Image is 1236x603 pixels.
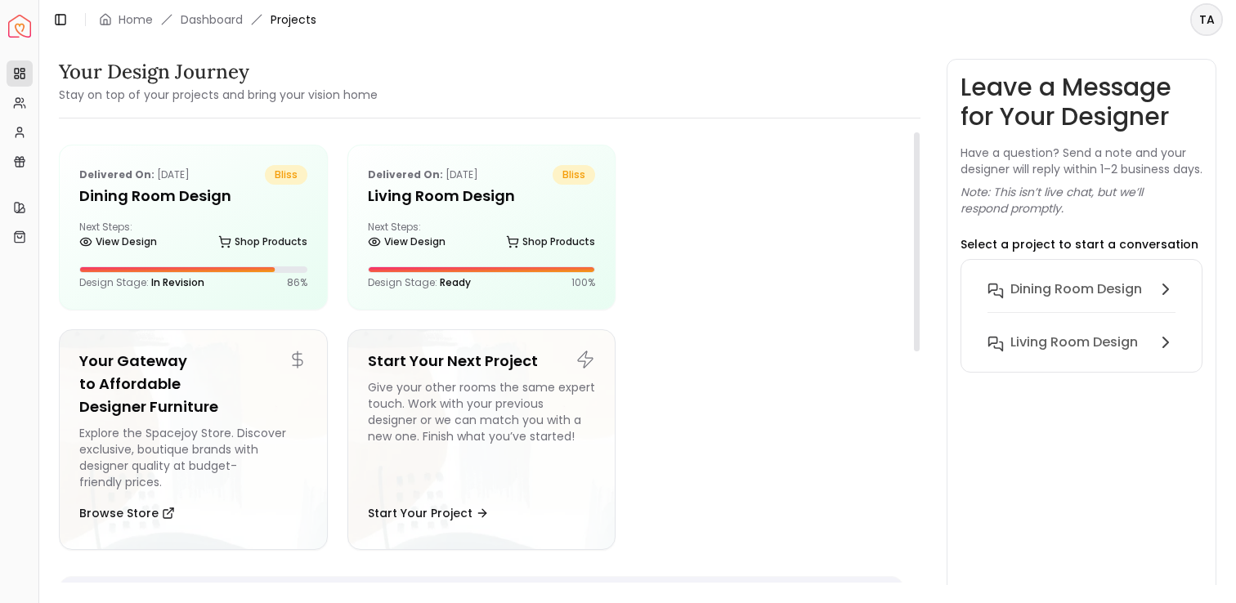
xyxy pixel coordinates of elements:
div: Next Steps: [79,221,307,253]
small: Stay on top of your projects and bring your vision home [59,87,378,103]
a: Your Gateway to Affordable Designer FurnitureExplore the Spacejoy Store. Discover exclusive, bout... [59,329,328,550]
h5: Your Gateway to Affordable Designer Furniture [79,350,307,418]
h3: Your Design Journey [59,59,378,85]
button: TA [1190,3,1223,36]
span: In Revision [151,275,204,289]
a: Dashboard [181,11,243,28]
p: Design Stage: [368,276,471,289]
button: Start Your Project [368,497,489,529]
div: Explore the Spacejoy Store. Discover exclusive, boutique brands with designer quality at budget-f... [79,425,307,490]
button: Living Room design [974,326,1189,359]
p: 86 % [287,276,307,289]
h6: Dining Room design [1010,279,1142,299]
span: bliss [553,165,595,185]
span: TA [1192,5,1221,34]
p: Have a question? Send a note and your designer will reply within 1–2 business days. [961,145,1202,177]
b: Delivered on: [368,167,443,181]
p: [DATE] [368,165,478,185]
div: Give your other rooms the same expert touch. Work with your previous designer or we can match you... [368,379,596,490]
a: Spacejoy [8,15,31,38]
h5: Dining Room design [79,185,307,208]
p: Select a project to start a conversation [961,236,1198,252]
a: Shop Products [218,230,307,253]
a: Shop Products [506,230,595,253]
h5: Living Room design [368,185,596,208]
nav: breadcrumb [99,11,316,28]
span: Ready [440,275,471,289]
p: Design Stage: [79,276,204,289]
button: Dining Room design [974,273,1189,326]
p: [DATE] [79,165,190,185]
p: Note: This isn’t live chat, but we’ll respond promptly. [961,184,1202,217]
h3: Leave a Message for Your Designer [961,73,1202,132]
div: Next Steps: [368,221,596,253]
button: Browse Store [79,497,175,529]
span: Projects [271,11,316,28]
b: Delivered on: [79,167,154,181]
span: bliss [265,165,307,185]
p: 100 % [571,276,595,289]
h6: Living Room design [1010,333,1138,352]
a: View Design [368,230,446,253]
a: View Design [79,230,157,253]
h5: Start Your Next Project [368,350,596,373]
a: Home [119,11,153,28]
img: Spacejoy Logo [8,15,31,38]
a: Start Your Next ProjectGive your other rooms the same expert touch. Work with your previous desig... [347,329,616,550]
